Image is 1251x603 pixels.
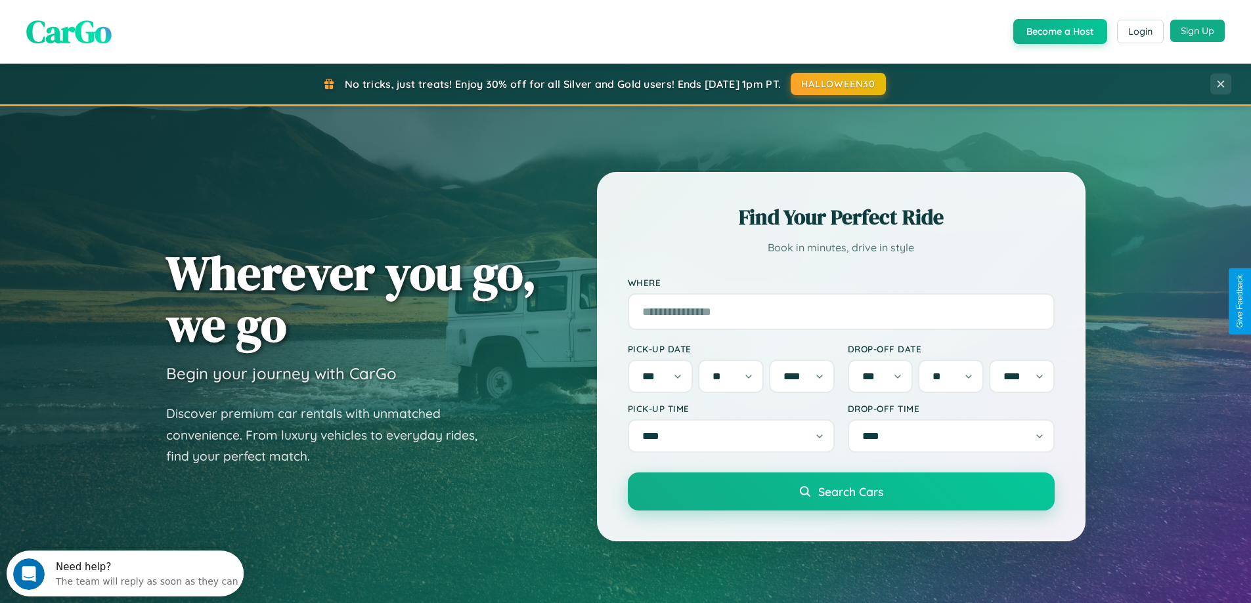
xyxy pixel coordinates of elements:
[848,403,1055,414] label: Drop-off Time
[166,247,537,350] h1: Wherever you go, we go
[5,5,244,41] div: Open Intercom Messenger
[13,558,45,590] iframe: Intercom live chat
[49,22,232,35] div: The team will reply as soon as they can
[345,77,781,91] span: No tricks, just treats! Enjoy 30% off for all Silver and Gold users! Ends [DATE] 1pm PT.
[628,277,1055,288] label: Where
[628,343,835,354] label: Pick-up Date
[1117,20,1164,43] button: Login
[848,343,1055,354] label: Drop-off Date
[49,11,232,22] div: Need help?
[628,403,835,414] label: Pick-up Time
[791,73,886,95] button: HALLOWEEN30
[1235,275,1244,328] div: Give Feedback
[628,238,1055,257] p: Book in minutes, drive in style
[628,203,1055,232] h2: Find Your Perfect Ride
[26,10,112,53] span: CarGo
[628,472,1055,510] button: Search Cars
[166,403,494,467] p: Discover premium car rentals with unmatched convenience. From luxury vehicles to everyday rides, ...
[1013,19,1107,44] button: Become a Host
[818,484,883,499] span: Search Cars
[1170,20,1225,42] button: Sign Up
[7,551,244,596] iframe: Intercom live chat discovery launcher
[166,364,397,383] h3: Begin your journey with CarGo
